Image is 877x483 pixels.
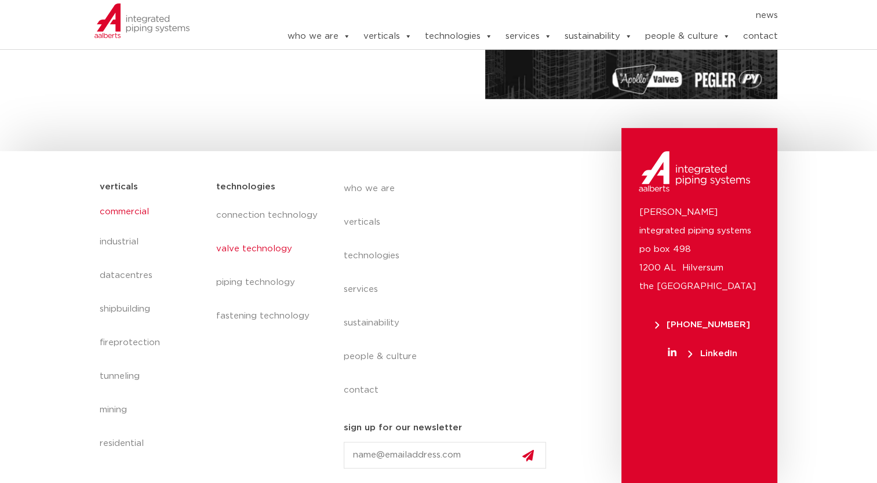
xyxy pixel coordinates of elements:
h5: verticals [100,178,138,196]
a: verticals [363,25,412,48]
p: [PERSON_NAME] integrated piping systems po box 498 1200 AL Hilversum the [GEOGRAPHIC_DATA] [639,203,760,296]
nav: Menu [344,172,556,407]
span: [PHONE_NUMBER] [655,320,750,329]
a: contact [743,25,777,48]
a: [PHONE_NUMBER] [639,320,766,329]
a: datacentres [100,259,205,292]
a: sustainability [344,306,556,340]
a: who we are [344,172,556,206]
a: services [344,273,556,306]
a: news [755,6,777,25]
a: verticals [344,206,556,239]
a: technologies [424,25,492,48]
nav: Menu [252,6,778,25]
a: contact [344,374,556,407]
a: who we are [287,25,350,48]
h5: sign up for our newsletter [344,419,462,437]
img: send.svg [522,449,534,462]
a: services [505,25,551,48]
a: shipbuilding [100,292,205,326]
a: sustainability [564,25,632,48]
a: LinkedIn [639,349,766,358]
h5: technologies [216,178,275,196]
a: industrial [100,225,205,259]
a: people & culture [344,340,556,374]
input: name@emailaddress.com [344,442,547,469]
a: connection technology [216,199,320,232]
a: residential [100,427,205,460]
a: tunneling [100,360,205,393]
a: commercial [100,199,205,225]
nav: Menu [100,199,205,460]
a: technologies [344,239,556,273]
a: piping technology [216,266,320,299]
a: valve technology [216,232,320,266]
nav: Menu [216,199,320,333]
a: mining [100,393,205,427]
span: LinkedIn [688,349,737,358]
a: fireprotection [100,326,205,360]
a: fastening technology [216,299,320,333]
a: people & culture [645,25,730,48]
